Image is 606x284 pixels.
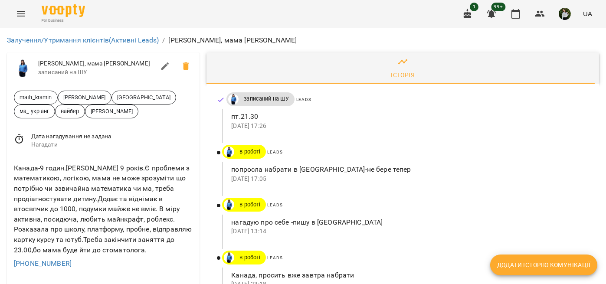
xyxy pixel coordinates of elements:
button: UA [580,6,596,22]
span: [PERSON_NAME] [58,93,111,101]
button: Додати історію комунікації [490,255,597,275]
img: Voopty Logo [42,4,85,17]
span: Нагадати [31,140,193,149]
p: [DATE] 13:14 [231,227,585,236]
span: UA [583,9,592,18]
img: Дащенко Аня [224,199,234,210]
span: math_kramin [14,93,57,101]
nav: breadcrumb [7,35,599,46]
a: Дащенко Аня [222,147,234,157]
p: [PERSON_NAME], мама [PERSON_NAME] [169,35,297,46]
span: вайбер [56,107,85,115]
span: [GEOGRAPHIC_DATA] [112,93,176,101]
span: в роботі [234,148,265,156]
img: 6b662c501955233907b073253d93c30f.jpg [559,8,571,20]
span: Leads [296,97,311,102]
a: Дащенко Аня [222,252,234,263]
img: Дащенко Аня [224,252,234,263]
img: Дащенко Аня [14,59,31,77]
li: / [162,35,165,46]
div: Історія [391,70,415,80]
span: Leads [268,202,283,207]
a: Дащенко Аня [222,199,234,210]
span: For Business [42,18,85,23]
a: Залучення/Утримання клієнтів(Активні Leads) [7,36,159,44]
a: Дащенко Аня [226,94,239,104]
span: ма_ укр анг [14,107,55,115]
span: Leads [268,255,283,260]
img: Дащенко Аня [228,94,239,104]
p: пт.21.30 [231,111,585,122]
span: в роботі [234,254,265,261]
div: Канада-9 годин.[PERSON_NAME] 9 років.Є проблеми з математикою, логікою, мама не може зрозуміти що... [12,161,194,257]
span: [PERSON_NAME] [85,107,138,115]
span: Leads [268,150,283,154]
span: Додати історію комунікації [497,260,590,270]
span: 99+ [491,3,506,11]
span: в роботі [234,201,265,209]
p: [DATE] 17:26 [231,122,585,131]
button: Menu [10,3,31,24]
p: [DATE] 17:05 [231,175,585,183]
span: 1 [470,3,478,11]
img: Дащенко Аня [224,147,234,157]
p: попросла набрати в [GEOGRAPHIC_DATA]-не бере тепер [231,164,585,175]
p: нагадую про себе -пишу в [GEOGRAPHIC_DATA] [231,217,585,228]
p: Канада, просить вже завтра набрати [231,270,585,281]
span: [PERSON_NAME], мама [PERSON_NAME] [38,59,155,68]
span: записаний на ШУ [239,95,294,103]
span: Дата нагадування не задана [31,132,193,141]
a: [PHONE_NUMBER] [14,259,72,268]
span: записаний на ШУ [38,68,155,77]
